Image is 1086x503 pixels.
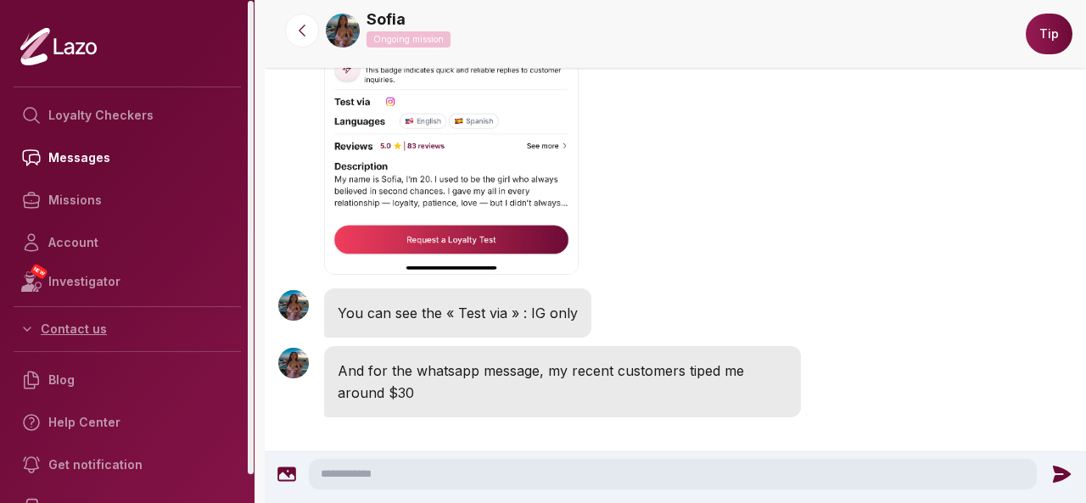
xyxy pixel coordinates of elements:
a: Help Center [14,401,241,444]
a: NEWInvestigator [14,264,241,299]
img: e95392da-a99e-4a4c-be01-edee2d3bc412 [326,14,360,48]
button: Contact us [14,314,241,344]
p: You can see the « Test via » : IG only [338,302,578,324]
a: Messages [14,137,241,179]
a: Get notification [14,444,241,486]
img: User avatar [278,290,309,321]
p: Ongoing mission [367,31,451,48]
a: Missions [14,179,241,221]
a: Sofia [367,8,406,31]
p: And for the whatsapp message, my recent customers tiped me around $30 [338,360,787,404]
a: Account [14,221,241,264]
button: Tip [1026,14,1072,54]
span: NEW [30,263,48,280]
a: Loyalty Checkers [14,94,241,137]
a: Blog [14,359,241,401]
img: User avatar [278,348,309,378]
